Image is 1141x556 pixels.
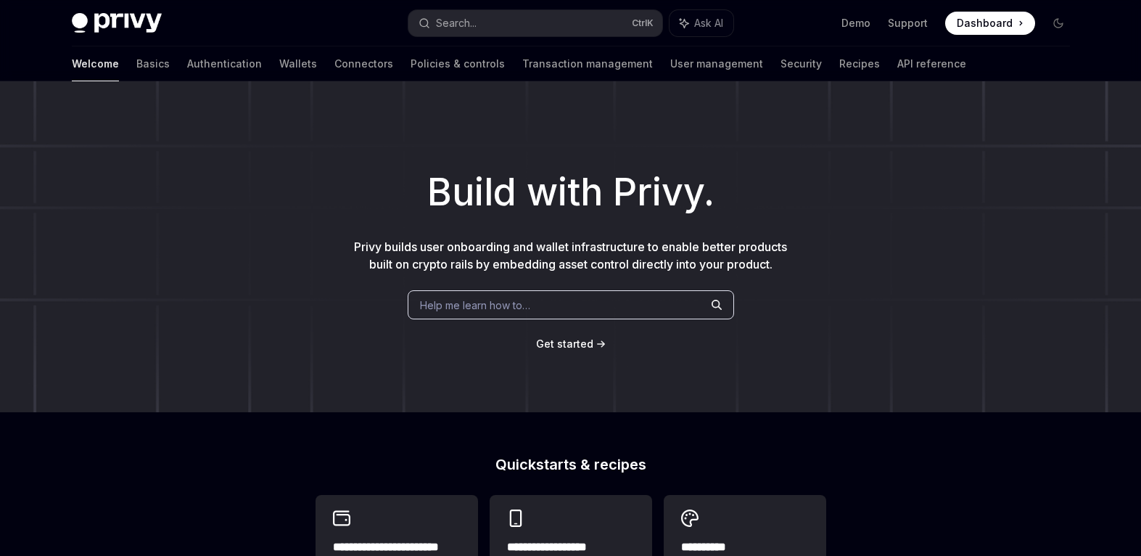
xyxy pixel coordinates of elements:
a: Support [888,16,928,30]
a: Welcome [72,46,119,81]
span: Privy builds user onboarding and wallet infrastructure to enable better products built on crypto ... [354,240,787,271]
span: Ask AI [694,16,723,30]
span: Help me learn how to… [420,298,530,313]
a: Connectors [334,46,393,81]
a: Basics [136,46,170,81]
a: Dashboard [945,12,1035,35]
a: Authentication [187,46,262,81]
a: Get started [536,337,593,351]
span: Dashboard [957,16,1013,30]
a: Transaction management [522,46,653,81]
a: Recipes [839,46,880,81]
span: Get started [536,338,593,350]
h2: Quickstarts & recipes [316,457,826,472]
a: Policies & controls [411,46,505,81]
button: Toggle dark mode [1047,12,1070,35]
a: Demo [841,16,870,30]
a: User management [670,46,763,81]
h1: Build with Privy. [23,164,1118,221]
a: Security [780,46,822,81]
button: Search...CtrlK [408,10,662,36]
a: Wallets [279,46,317,81]
img: dark logo [72,13,162,33]
div: Search... [436,15,477,32]
span: Ctrl K [632,17,654,29]
button: Ask AI [670,10,733,36]
a: API reference [897,46,966,81]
